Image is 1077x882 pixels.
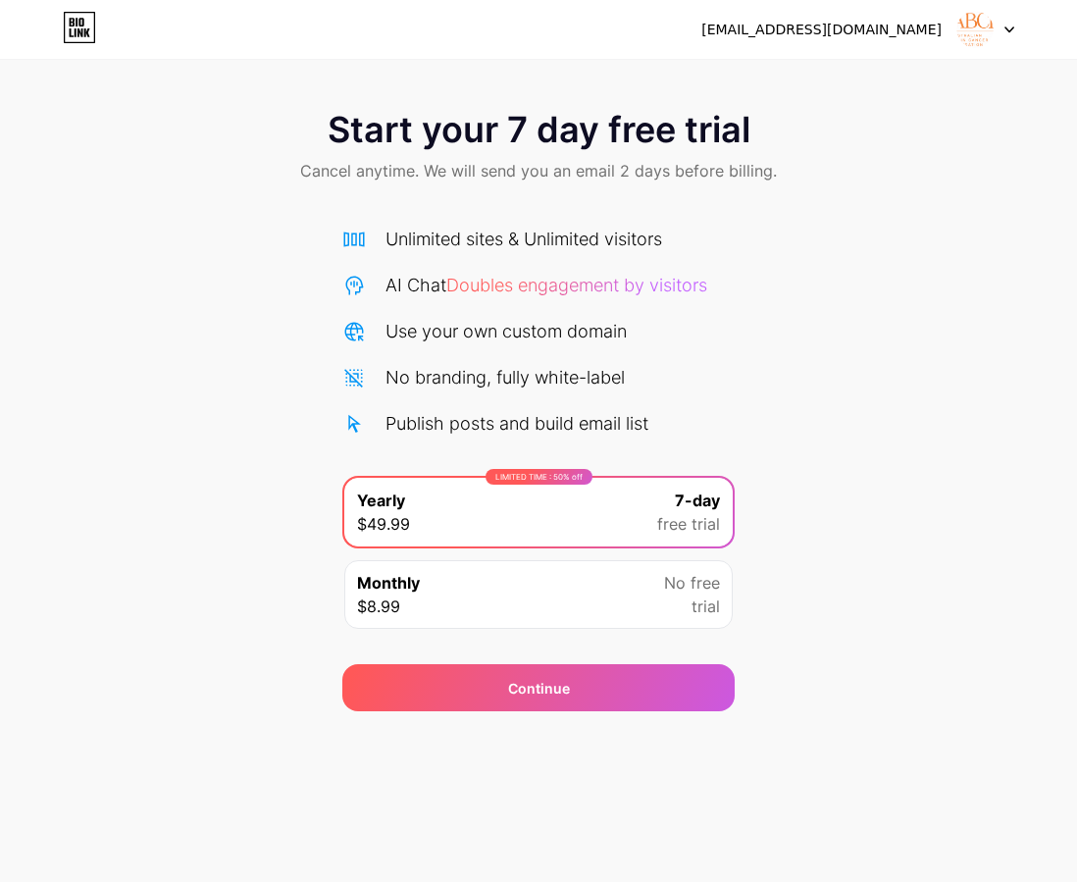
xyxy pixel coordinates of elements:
div: [EMAIL_ADDRESS][DOMAIN_NAME] [701,20,942,40]
div: Continue [508,678,570,699]
span: $8.99 [357,595,400,618]
div: LIMITED TIME : 50% off [486,469,592,485]
span: No free [664,571,720,595]
img: abcfbraincancer [956,11,994,48]
span: Cancel anytime. We will send you an email 2 days before billing. [300,159,777,182]
span: Start your 7 day free trial [328,110,750,149]
div: Publish posts and build email list [385,410,648,437]
span: Yearly [357,489,405,512]
div: Use your own custom domain [385,318,627,344]
div: No branding, fully white-label [385,364,625,390]
div: AI Chat [385,272,707,298]
span: free trial [657,512,720,536]
span: $49.99 [357,512,410,536]
span: 7-day [675,489,720,512]
span: Doubles engagement by visitors [446,275,707,295]
span: trial [692,595,720,618]
span: Monthly [357,571,420,595]
div: Unlimited sites & Unlimited visitors [385,226,662,252]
